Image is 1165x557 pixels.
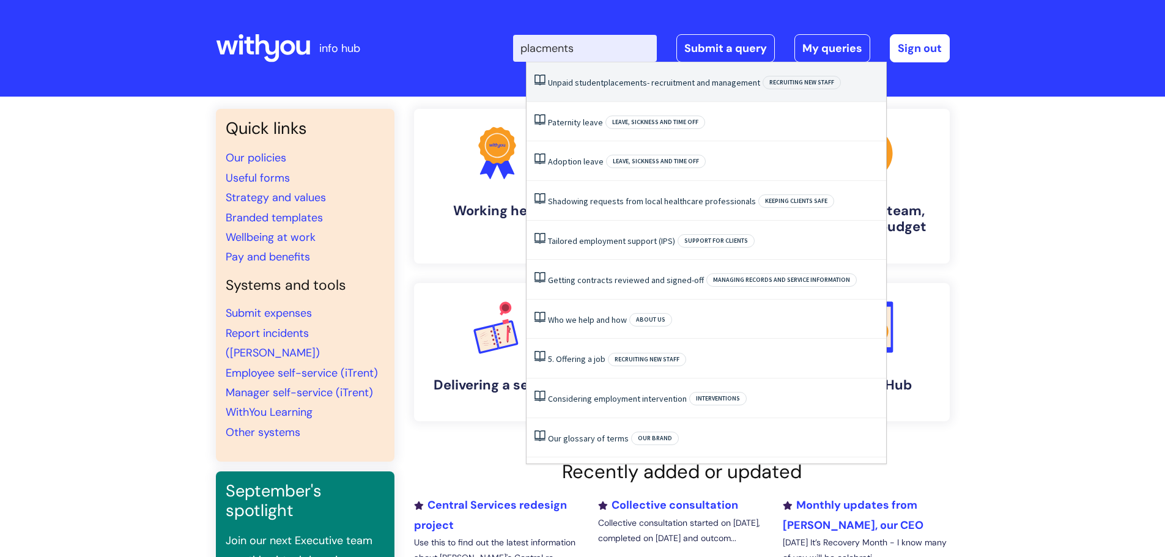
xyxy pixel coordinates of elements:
a: Submit a query [676,34,775,62]
p: info hub [319,39,360,58]
a: Central Services redesign project [414,498,567,532]
a: Considering employment intervention [548,393,687,404]
h3: Quick links [226,119,385,138]
span: Recruiting new staff [763,76,841,89]
h2: Recently added or updated [414,460,950,483]
a: Report incidents ([PERSON_NAME]) [226,326,320,360]
a: Adoption leave [548,156,604,167]
a: 5. Offering a job [548,353,605,364]
a: Pay and benefits [226,249,310,264]
h4: Delivering a service [424,377,571,393]
span: Managing records and service information [706,273,857,287]
a: Useful forms [226,171,290,185]
a: Shadowing requests from local healthcare professionals [548,196,756,207]
a: Our policies [226,150,286,165]
a: Tailored employment support (IPS) [548,235,675,246]
h3: September's spotlight [226,481,385,521]
input: Search [513,35,657,62]
a: My queries [794,34,870,62]
a: Other systems [226,425,300,440]
a: Getting contracts reviewed and signed-off [548,275,704,286]
a: Sign out [890,34,950,62]
span: Recruiting new staff [608,353,686,366]
a: Delivering a service [414,283,580,421]
a: Unpaid studentplacements- recruitment and management [548,77,760,88]
span: placements [604,77,647,88]
a: Manager self-service (iTrent) [226,385,373,400]
a: Paternity leave [548,117,603,128]
span: Keeping clients safe [758,194,834,208]
span: Leave, sickness and time off [606,155,706,168]
a: Branded templates [226,210,323,225]
a: WithYou Learning [226,405,313,419]
a: Employee self-service (iTrent) [226,366,378,380]
h4: Working here [424,203,571,219]
span: Our brand [631,432,679,445]
a: Submit expenses [226,306,312,320]
a: Who we help and how [548,314,627,325]
div: | - [513,34,950,62]
span: About Us [629,313,672,326]
h4: Systems and tools [226,277,385,294]
a: Monthly updates from [PERSON_NAME], our CEO [783,498,923,532]
p: Collective consultation started on [DATE], completed on [DATE] and outcom... [598,515,764,546]
a: Strategy and values [226,190,326,205]
span: Leave, sickness and time off [605,116,705,129]
span: Interventions [689,392,747,405]
a: Working here [414,109,580,264]
span: Support for clients [678,234,755,248]
a: Collective consultation [598,498,738,512]
a: Wellbeing at work [226,230,316,245]
a: Our glossary of terms [548,433,629,444]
